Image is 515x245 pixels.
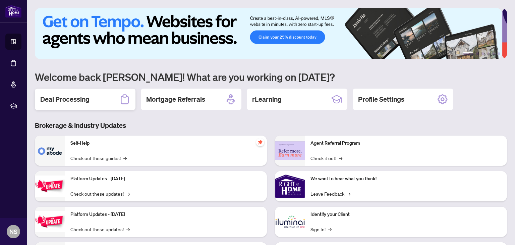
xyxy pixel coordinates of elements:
[9,227,17,236] span: NS
[310,154,342,162] a: Check it out!→
[275,171,305,201] img: We want to hear what you think!
[70,226,130,233] a: Check out these updates!→
[35,136,65,166] img: Self-Help
[35,8,502,59] img: Slide 0
[358,95,404,104] h2: Profile Settings
[70,140,262,147] p: Self-Help
[252,95,282,104] h2: rLearning
[35,176,65,197] img: Platform Updates - July 21, 2025
[70,175,262,183] p: Platform Updates - [DATE]
[476,52,479,55] button: 2
[498,52,500,55] button: 6
[35,121,507,130] h3: Brokerage & Industry Updates
[310,175,502,183] p: We want to hear what you think!
[275,141,305,160] img: Agent Referral Program
[126,226,130,233] span: →
[328,226,332,233] span: →
[5,5,21,17] img: logo
[40,95,90,104] h2: Deal Processing
[310,226,332,233] a: Sign In!→
[481,52,484,55] button: 3
[310,140,502,147] p: Agent Referral Program
[70,190,130,197] a: Check out these updates!→
[488,222,508,242] button: Open asap
[310,211,502,218] p: Identify your Client
[275,207,305,237] img: Identify your Client
[310,190,350,197] a: Leave Feedback→
[492,52,495,55] button: 5
[123,154,127,162] span: →
[70,154,127,162] a: Check out these guides!→
[256,138,264,146] span: pushpin
[70,211,262,218] p: Platform Updates - [DATE]
[35,211,65,232] img: Platform Updates - July 8, 2025
[463,52,473,55] button: 1
[347,190,350,197] span: →
[146,95,205,104] h2: Mortgage Referrals
[339,154,342,162] span: →
[35,70,507,83] h1: Welcome back [PERSON_NAME]! What are you working on [DATE]?
[487,52,490,55] button: 4
[126,190,130,197] span: →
